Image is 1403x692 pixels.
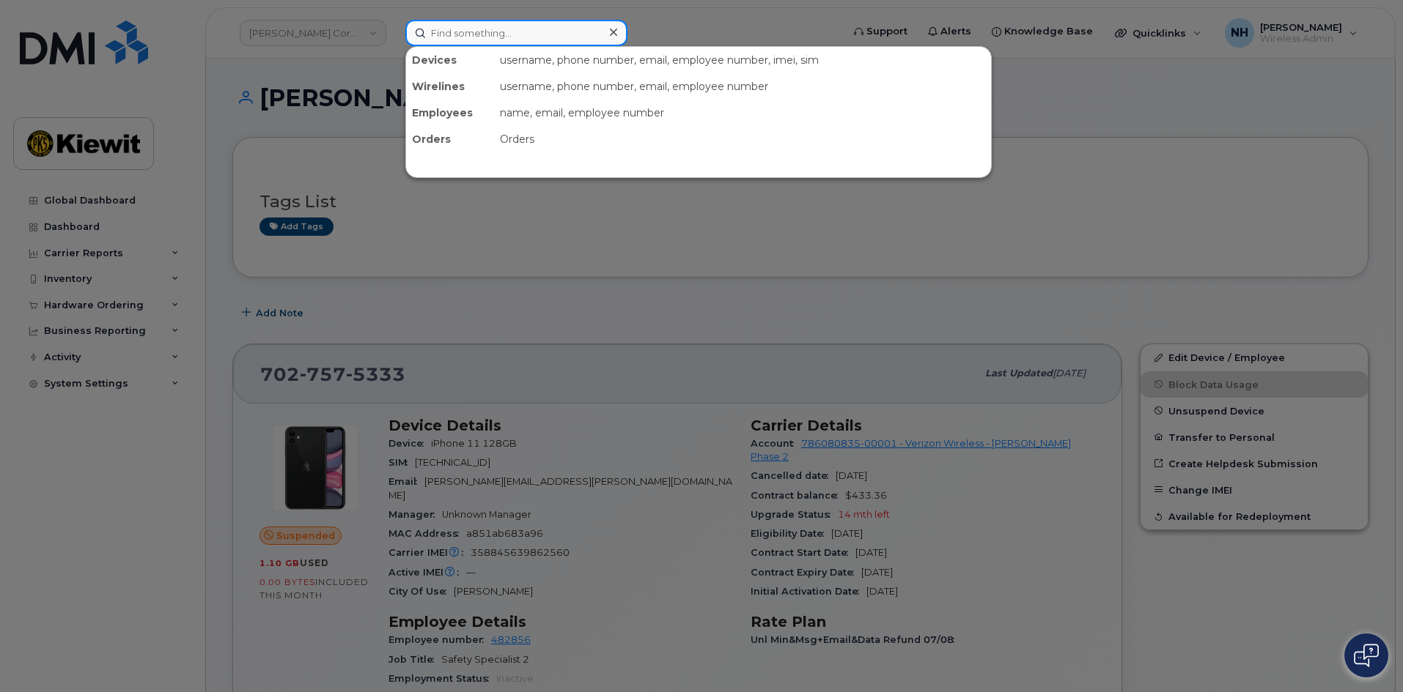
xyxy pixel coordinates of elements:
[1354,644,1379,667] img: Open chat
[406,47,494,73] div: Devices
[406,126,494,152] div: Orders
[494,73,991,100] div: username, phone number, email, employee number
[406,100,494,126] div: Employees
[406,73,494,100] div: Wirelines
[494,126,991,152] div: Orders
[494,100,991,126] div: name, email, employee number
[494,47,991,73] div: username, phone number, email, employee number, imei, sim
